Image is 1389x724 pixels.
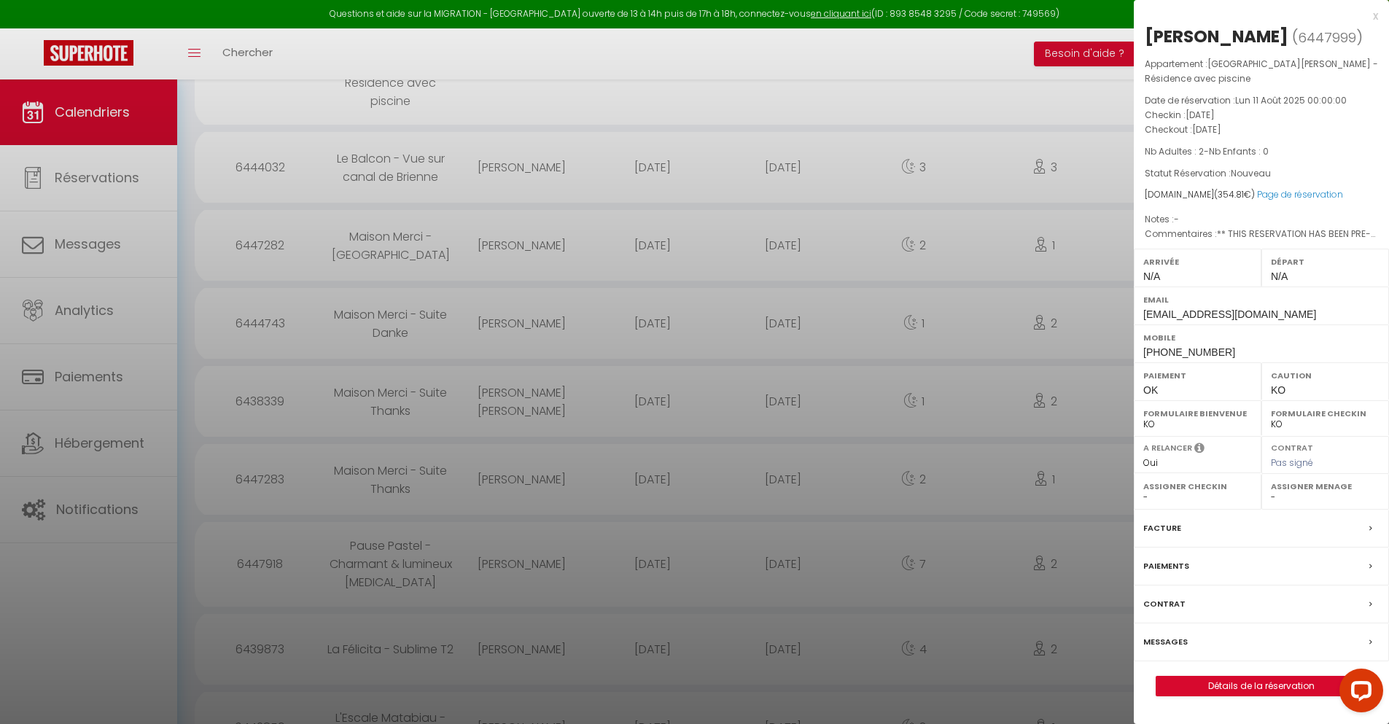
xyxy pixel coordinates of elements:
[1143,406,1252,421] label: Formulaire Bienvenue
[1134,7,1378,25] div: x
[1145,144,1378,159] p: -
[1192,123,1221,136] span: [DATE]
[1194,442,1205,458] i: Sélectionner OUI si vous souhaiter envoyer les séquences de messages post-checkout
[1145,58,1378,85] span: [GEOGRAPHIC_DATA][PERSON_NAME] - Résidence avec piscine
[1235,94,1347,106] span: Lun 11 Août 2025 00:00:00
[1174,213,1179,225] span: -
[1218,188,1244,201] span: 354.81
[1271,254,1380,269] label: Départ
[1257,188,1343,201] a: Page de réservation
[1156,677,1366,696] a: Détails de la réservation
[1156,676,1367,696] button: Détails de la réservation
[1209,145,1269,157] span: Nb Enfants : 0
[1328,663,1389,724] iframe: LiveChat chat widget
[1271,479,1380,494] label: Assigner Menage
[1143,368,1252,383] label: Paiement
[1143,346,1235,358] span: [PHONE_NUMBER]
[1145,57,1378,86] p: Appartement :
[1143,442,1192,454] label: A relancer
[1143,270,1160,282] span: N/A
[1145,212,1378,227] p: Notes :
[1271,384,1285,396] span: KO
[1271,406,1380,421] label: Formulaire Checkin
[1143,479,1252,494] label: Assigner Checkin
[1145,25,1288,48] div: [PERSON_NAME]
[1143,596,1186,612] label: Contrat
[1143,384,1158,396] span: OK
[1145,166,1378,181] p: Statut Réservation :
[1271,442,1313,451] label: Contrat
[1271,270,1288,282] span: N/A
[1186,109,1215,121] span: [DATE]
[1145,122,1378,137] p: Checkout :
[1145,145,1204,157] span: Nb Adultes : 2
[1143,292,1380,307] label: Email
[1292,27,1363,47] span: ( )
[1143,254,1252,269] label: Arrivée
[1214,188,1255,201] span: ( €)
[1143,521,1181,536] label: Facture
[1145,188,1378,202] div: [DOMAIN_NAME]
[1271,368,1380,383] label: Caution
[1143,308,1316,320] span: [EMAIL_ADDRESS][DOMAIN_NAME]
[1298,28,1356,47] span: 6447999
[1145,227,1378,241] p: Commentaires :
[1143,634,1188,650] label: Messages
[1143,330,1380,345] label: Mobile
[1145,108,1378,122] p: Checkin :
[1231,167,1271,179] span: Nouveau
[1145,93,1378,108] p: Date de réservation :
[1143,558,1189,574] label: Paiements
[1271,456,1313,469] span: Pas signé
